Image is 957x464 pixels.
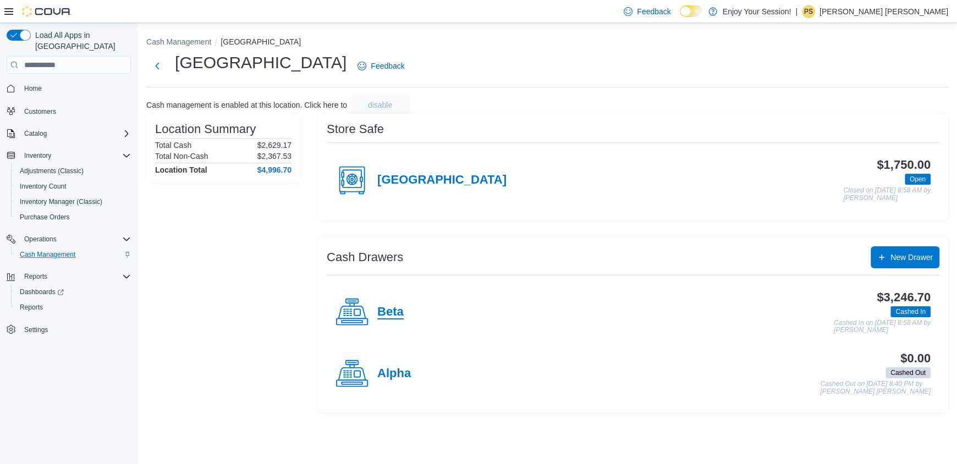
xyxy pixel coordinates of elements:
[155,141,191,150] h6: Total Cash
[820,380,931,395] p: Cashed Out on [DATE] 8:40 PM by [PERSON_NAME] [PERSON_NAME]
[890,306,931,317] span: Cashed In
[15,285,68,299] a: Dashboards
[20,104,131,118] span: Customers
[20,233,131,246] span: Operations
[11,300,135,315] button: Reports
[155,165,207,174] h4: Location Total
[2,269,135,284] button: Reports
[890,252,933,263] span: New Drawer
[15,248,131,261] span: Cash Management
[146,36,948,49] nav: An example of EuiBreadcrumbs
[15,164,131,178] span: Adjustments (Classic)
[257,152,291,161] p: $2,367.53
[723,5,791,18] p: Enjoy Your Session!
[15,285,131,299] span: Dashboards
[15,164,88,178] a: Adjustments (Classic)
[637,6,670,17] span: Feedback
[2,148,135,163] button: Inventory
[871,246,939,268] button: New Drawer
[175,52,346,74] h1: [GEOGRAPHIC_DATA]
[20,288,64,296] span: Dashboards
[31,30,131,52] span: Load All Apps in [GEOGRAPHIC_DATA]
[15,180,71,193] a: Inventory Count
[15,301,47,314] a: Reports
[146,101,347,109] p: Cash management is enabled at this location. Click here to
[15,211,131,224] span: Purchase Orders
[895,307,926,317] span: Cashed In
[877,158,931,172] h3: $1,750.00
[15,195,107,208] a: Inventory Manager (Classic)
[22,6,71,17] img: Cova
[20,213,70,222] span: Purchase Orders
[24,235,57,244] span: Operations
[20,233,61,246] button: Operations
[20,323,131,336] span: Settings
[20,182,67,191] span: Inventory Count
[20,105,61,118] a: Customers
[20,167,84,175] span: Adjustments (Classic)
[24,129,47,138] span: Catalog
[834,319,931,334] p: Cashed In on [DATE] 8:58 AM by [PERSON_NAME]
[353,55,409,77] a: Feedback
[886,367,931,378] span: Cashed Out
[146,37,211,46] button: Cash Management
[368,100,392,111] span: disable
[680,5,703,17] input: Dark Mode
[11,247,135,262] button: Cash Management
[24,325,48,334] span: Settings
[11,284,135,300] a: Dashboards
[349,96,411,114] button: disable
[11,209,135,225] button: Purchase Orders
[24,107,56,116] span: Customers
[20,127,51,140] button: Catalog
[377,305,404,319] h4: Beta
[377,173,507,187] h4: [GEOGRAPHIC_DATA]
[2,322,135,338] button: Settings
[146,55,168,77] button: Next
[843,187,931,202] p: Closed on [DATE] 8:58 AM by [PERSON_NAME]
[15,211,74,224] a: Purchase Orders
[371,60,404,71] span: Feedback
[257,165,291,174] h4: $4,996.70
[20,303,43,312] span: Reports
[910,174,926,184] span: Open
[20,270,131,283] span: Reports
[24,151,51,160] span: Inventory
[15,301,131,314] span: Reports
[7,76,131,366] nav: Complex example
[11,179,135,194] button: Inventory Count
[327,251,403,264] h3: Cash Drawers
[802,5,815,18] div: Prithvi Shikhar
[2,80,135,96] button: Home
[820,5,948,18] p: [PERSON_NAME] [PERSON_NAME]
[15,248,80,261] a: Cash Management
[20,197,102,206] span: Inventory Manager (Classic)
[155,152,208,161] h6: Total Non-Cash
[20,81,131,95] span: Home
[804,5,813,18] span: PS
[377,367,411,381] h4: Alpha
[327,123,384,136] h3: Store Safe
[20,270,52,283] button: Reports
[155,123,256,136] h3: Location Summary
[221,37,301,46] button: [GEOGRAPHIC_DATA]
[20,149,131,162] span: Inventory
[2,103,135,119] button: Customers
[20,149,56,162] button: Inventory
[15,180,131,193] span: Inventory Count
[2,231,135,247] button: Operations
[11,194,135,209] button: Inventory Manager (Classic)
[11,163,135,179] button: Adjustments (Classic)
[900,352,931,365] h3: $0.00
[20,323,52,336] a: Settings
[877,291,931,304] h3: $3,246.70
[20,82,46,95] a: Home
[257,141,291,150] p: $2,629.17
[24,272,47,281] span: Reports
[15,195,131,208] span: Inventory Manager (Classic)
[795,5,798,18] p: |
[2,126,135,141] button: Catalog
[20,127,131,140] span: Catalog
[890,368,926,378] span: Cashed Out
